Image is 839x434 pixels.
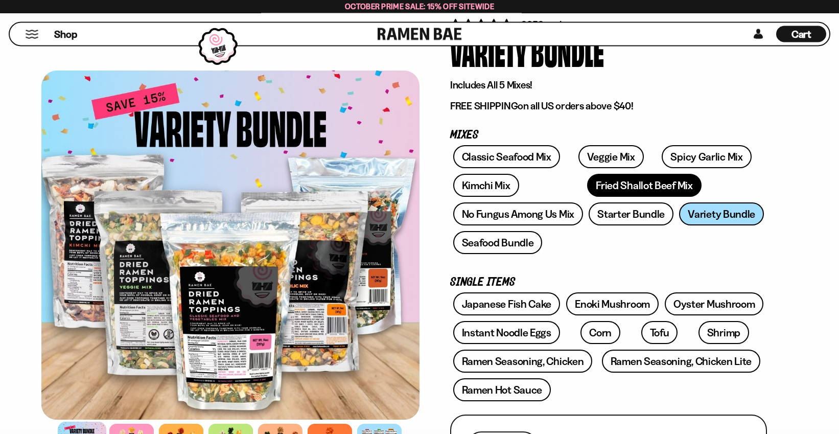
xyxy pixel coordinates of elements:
[453,321,560,344] a: Instant Noodle Eggs
[531,32,604,70] div: Bundle
[54,28,77,41] span: Shop
[791,28,811,40] span: Cart
[698,321,749,344] a: Shrimp
[450,278,767,287] p: Single Items
[578,145,644,168] a: Veggie Mix
[54,26,77,42] a: Shop
[580,321,620,344] a: Corn
[453,174,519,197] a: Kimchi Mix
[453,202,583,225] a: No Fungus Among Us Mix
[453,350,593,373] a: Ramen Seasoning, Chicken
[453,292,561,315] a: Japanese Fish Cake
[450,130,767,140] p: Mixes
[453,231,543,254] a: Seafood Bundle
[587,174,701,197] a: Fried Shallot Beef Mix
[345,2,494,11] span: October Prime Sale: 15% off Sitewide
[566,292,659,315] a: Enoki Mushroom
[450,32,527,70] div: Variety
[662,145,751,168] a: Spicy Garlic Mix
[450,100,767,112] p: on all US orders above $40!
[602,350,760,373] a: Ramen Seasoning, Chicken Lite
[641,321,678,344] a: Tofu
[450,100,518,112] strong: FREE SHIPPING
[589,202,673,225] a: Starter Bundle
[453,145,560,168] a: Classic Seafood Mix
[665,292,764,315] a: Oyster Mushroom
[25,30,39,39] button: Mobile Menu Trigger
[450,79,767,92] p: Includes All 5 Mixes!
[453,378,551,401] a: Ramen Hot Sauce
[776,23,826,45] div: Cart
